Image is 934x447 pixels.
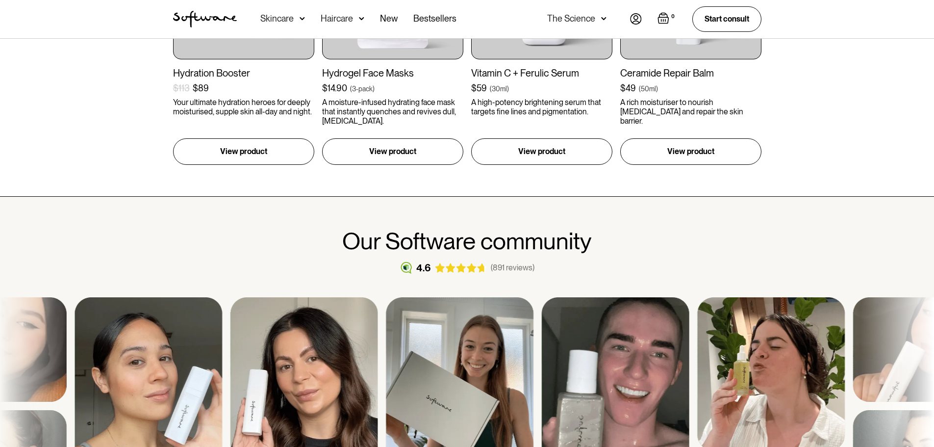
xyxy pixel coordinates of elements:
p: View product [667,146,714,158]
a: 4.6(891 reviews) [173,262,761,274]
div: Haircare [321,14,353,24]
img: arrow down [300,14,305,24]
div: 0 [669,12,677,21]
div: 50ml [641,84,656,94]
div: Ceramide Repair Balm [620,67,761,79]
div: ( [490,84,492,94]
p: View product [369,146,416,158]
a: Open empty cart [657,12,677,26]
div: Hydrogel Face Masks [322,67,463,79]
p: A high-potency brightening serum that targets fine lines and pigmentation. [471,98,612,116]
div: $113 [173,83,190,94]
div: $49 [620,83,636,94]
p: A rich moisturiser to nourish [MEDICAL_DATA] and repair the skin barrier. [620,98,761,126]
img: reviews logo [400,262,412,274]
p: View product [518,146,565,158]
div: Skincare [260,14,294,24]
div: The Science [547,14,595,24]
div: 4.6 [416,262,431,274]
div: $59 [471,83,487,94]
div: (891 reviews) [491,263,534,272]
div: ) [656,84,658,94]
a: Start consult [692,6,761,31]
img: reviews stars [435,263,487,273]
p: View product [220,146,267,158]
div: ) [507,84,509,94]
div: ) [373,84,375,94]
div: 3-pack [352,84,373,94]
p: Your ultimate hydration heroes for deeply moisturised, supple skin all-day and night. [173,98,314,116]
h1: Our Software community [173,228,761,254]
div: Hydration Booster [173,67,314,79]
div: $89 [193,83,209,94]
img: arrow down [601,14,606,24]
div: ( [639,84,641,94]
div: Vitamin C + Ferulic Serum [471,67,612,79]
img: Software Logo [173,11,237,27]
p: A moisture-infused hydrating face mask that instantly quenches and revives dull, [MEDICAL_DATA]. [322,98,463,126]
div: ( [350,84,352,94]
img: arrow down [359,14,364,24]
a: home [173,11,237,27]
div: 30ml [492,84,507,94]
div: $14.90 [322,83,347,94]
